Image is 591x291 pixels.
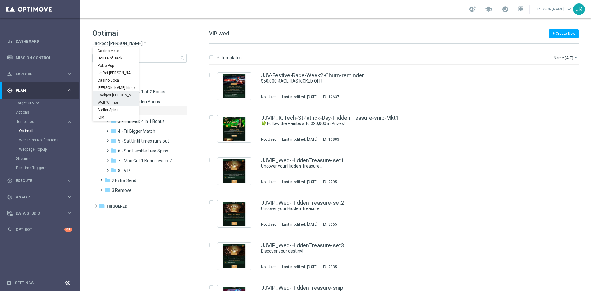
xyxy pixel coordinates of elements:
span: 2 Extra Send [112,178,136,183]
div: Not Used [261,222,277,227]
span: 4 - Fri Bigger Match [118,128,155,134]
div: Explore [7,71,66,77]
i: gps_fixed [7,88,13,93]
i: folder [111,167,117,173]
span: 8 - VIP [118,168,130,173]
div: Dashboard [7,33,72,50]
span: VIP wed [209,30,229,37]
i: arrow_drop_down [143,41,147,46]
div: Not Used [261,265,277,269]
div: 3065 [328,222,337,227]
a: Uncover your Hidden Treasure… [261,163,538,169]
i: keyboard_arrow_right [66,194,72,200]
div: Templates [16,117,79,154]
div: ID: [320,222,337,227]
div: Optibot [7,221,72,238]
a: $50,000 RACE HAS KICKED OFF! [261,78,538,84]
span: 3 - Thu Pick 4 in 1 Bonus [118,119,165,124]
a: JJVIP_Wed-HiddenTreasure-set2 [261,200,344,206]
a: Realtime Triggers [16,165,64,170]
i: keyboard_arrow_right [66,178,72,184]
span: search [180,56,185,61]
img: 13883.jpeg [219,117,250,141]
span: Execute [16,179,66,183]
i: arrow_drop_down [573,55,578,60]
img: 3065.jpeg [219,202,250,226]
a: Web Push Notifications [19,138,64,143]
div: Uncover your Hidden Treasure… [261,206,552,212]
a: Actions [16,110,64,115]
input: Search Template [92,54,187,63]
i: folder [104,177,111,183]
div: $50,000 RACE HAS KICKED OFF! [261,78,552,84]
a: Settings [15,281,34,285]
button: gps_fixed Plan keyboard_arrow_right [7,88,73,93]
div: Streams [16,154,79,163]
a: Streams [16,156,64,161]
button: Jackpot [PERSON_NAME] arrow_drop_down [92,41,147,46]
a: Target Groups [16,101,64,106]
div: Realtime Triggers [16,163,79,172]
a: Dashboard [16,33,72,50]
i: keyboard_arrow_right [66,87,72,93]
img: 2795.jpeg [219,159,250,183]
h1: Optimail [92,28,187,38]
a: JJVIP_IGTech-StPatrick-Day-HiddenTreasure-snip-Mkt1 [261,115,399,121]
i: folder [111,138,117,144]
a: Uncover your Hidden Treasure… [261,206,538,212]
button: lightbulb Optibot +10 [7,227,73,232]
p: 6 Templates [217,55,242,60]
a: JJVIP_Wed-HiddenTreasure-snip [261,285,343,291]
span: Jackpot [PERSON_NAME] [92,41,143,46]
i: keyboard_arrow_right [66,119,72,125]
div: Last modified: [DATE] [279,95,320,99]
span: Triggered [106,204,127,209]
div: ID: [320,265,337,269]
button: equalizer Dashboard [7,39,73,44]
i: folder [111,148,117,154]
a: JJVIP_Wed-HiddenTreasure-set3 [261,243,344,248]
span: Explore [16,72,66,76]
a: Optibot [16,221,64,238]
button: Mission Control [7,55,73,60]
div: Press SPACE to select this row. [203,192,590,235]
span: Analyze [16,195,66,199]
button: play_circle_outline Execute keyboard_arrow_right [7,178,73,183]
button: + Create New [549,29,579,38]
div: 2795 [328,180,337,184]
div: Execute [7,178,66,184]
a: Optimail [19,128,64,133]
div: Mission Control [7,50,72,66]
div: JR [573,3,585,15]
div: 🍀 Follow the Rainbow to $20,000 in Prizes! [261,121,552,127]
span: 6 - Sun Flexible Free Spins [118,148,168,154]
i: folder [99,203,105,209]
div: Plan [7,88,66,93]
div: Press SPACE to select this row. [203,235,590,277]
span: 2 - Wed Hidden Bonus [118,99,160,104]
div: ID: [320,180,337,184]
div: Optimail [19,126,79,135]
a: Webpage Pop-up [19,147,64,152]
div: Last modified: [DATE] [279,137,320,142]
div: Discover your destiny! [261,248,552,254]
span: Templates [16,120,60,123]
i: lightbulb [7,227,13,232]
i: folder [104,187,111,193]
i: folder [111,118,117,124]
button: person_search Explore keyboard_arrow_right [7,72,73,77]
button: track_changes Analyze keyboard_arrow_right [7,195,73,200]
i: keyboard_arrow_right [66,71,72,77]
div: ID: [320,95,339,99]
button: Templates keyboard_arrow_right [16,119,73,124]
div: Not Used [261,137,277,142]
span: 7 - Mon Get 1 Bonus every 7 Hours [118,158,176,164]
div: Press SPACE to select this row. [203,65,590,107]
